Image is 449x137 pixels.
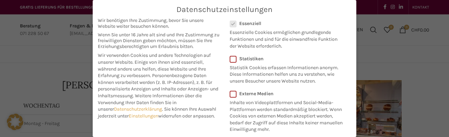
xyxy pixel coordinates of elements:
[98,106,216,119] span: Sie können Ihre Auswahl jederzeit unter widerrufen oder anpassen.
[230,62,342,85] p: Statistik Cookies erfassen Informationen anonym. Diese Informationen helfen uns zu verstehen, wie...
[98,73,218,99] span: Personenbezogene Daten können verarbeitet werden (z. B. IP-Adressen), z. B. für personalisierte A...
[230,21,342,26] label: Essenziell
[230,56,342,62] label: Statistiken
[98,17,219,29] span: Wir benötigen Ihre Zustimmung, bevor Sie unsere Website weiter besuchen können.
[230,97,347,133] p: Inhalte von Videoplattformen und Social-Media-Plattformen werden standardmäßig blockiert. Wenn Co...
[230,26,342,49] p: Essenzielle Cookies ermöglichen grundlegende Funktionen und sind für die einwandfreie Funktion de...
[129,113,158,119] a: Einstellungen
[98,93,202,112] span: Weitere Informationen über die Verwendung Ihrer Daten finden Sie in unserer .
[98,52,211,78] span: Wir verwenden Cookies und andere Technologien auf unserer Website. Einige von ihnen sind essenzie...
[114,106,162,112] a: Datenschutzerklärung
[98,32,219,49] span: Wenn Sie unter 16 Jahre alt sind und Ihre Zustimmung zu freiwilligen Diensten geben möchten, müss...
[176,5,273,14] span: Datenschutzeinstellungen
[230,91,347,97] label: Externe Medien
